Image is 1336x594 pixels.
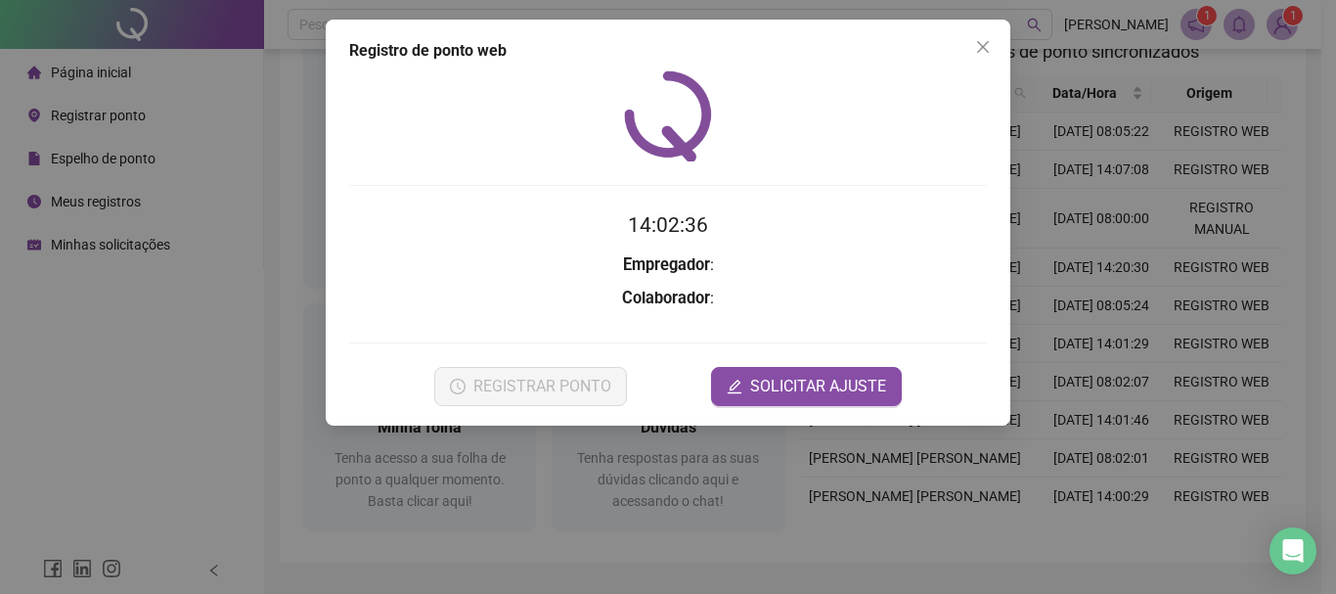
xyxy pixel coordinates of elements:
[967,31,999,63] button: Close
[628,213,708,237] time: 14:02:36
[1269,527,1316,574] div: Open Intercom Messenger
[622,289,710,307] strong: Colaborador
[623,255,710,274] strong: Empregador
[624,70,712,161] img: QRPoint
[711,367,902,406] button: editSOLICITAR AJUSTE
[349,252,987,278] h3: :
[750,375,886,398] span: SOLICITAR AJUSTE
[975,39,991,55] span: close
[727,379,742,394] span: edit
[434,367,627,406] button: REGISTRAR PONTO
[349,286,987,311] h3: :
[349,39,987,63] div: Registro de ponto web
